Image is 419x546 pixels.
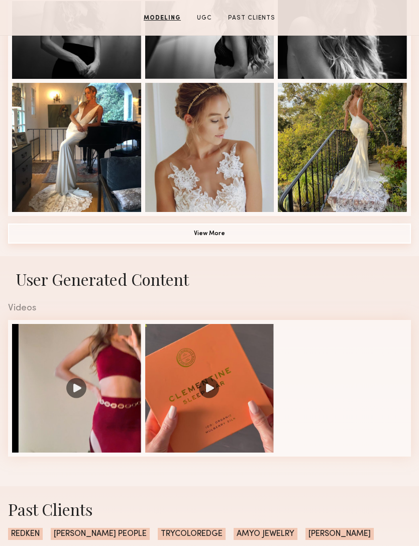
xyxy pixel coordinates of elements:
div: Videos [8,303,411,313]
a: UGC [193,14,216,23]
span: [PERSON_NAME] PEOPLE [51,528,150,540]
div: Past Clients [8,498,411,520]
span: [PERSON_NAME] [305,528,374,540]
a: Modeling [140,14,185,23]
a: Past Clients [224,14,279,23]
span: TRYCOLOREDGE [158,528,226,540]
span: AMYO JEWELRY [234,528,297,540]
span: REDKEN [8,528,43,540]
button: View More [8,224,411,244]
